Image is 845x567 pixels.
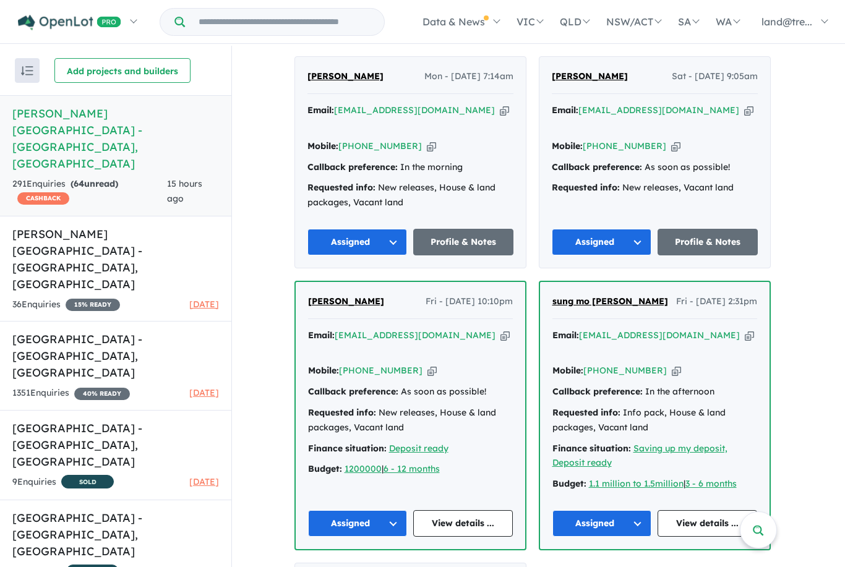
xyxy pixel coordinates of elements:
a: [PERSON_NAME] [552,69,628,84]
strong: Callback preference: [307,161,398,173]
div: In the morning [307,160,513,175]
button: Copy [745,329,754,342]
img: Openlot PRO Logo White [18,15,121,30]
strong: Requested info: [552,182,620,193]
button: Copy [671,140,680,153]
a: Saving up my deposit, Deposit ready [552,443,727,469]
span: Fri - [DATE] 2:31pm [676,294,757,309]
strong: Requested info: [307,182,375,193]
strong: Callback preference: [552,161,642,173]
a: 1200000 [345,463,382,474]
h5: [PERSON_NAME][GEOGRAPHIC_DATA] - [GEOGRAPHIC_DATA] , [GEOGRAPHIC_DATA] [12,105,219,172]
a: [EMAIL_ADDRESS][DOMAIN_NAME] [579,330,740,341]
a: [EMAIL_ADDRESS][DOMAIN_NAME] [578,104,739,116]
img: sort.svg [21,66,33,75]
span: Mon - [DATE] 7:14am [424,69,513,84]
a: sung mo [PERSON_NAME] [552,294,668,309]
div: 36 Enquir ies [12,297,120,312]
a: View details ... [658,510,757,537]
h5: [GEOGRAPHIC_DATA] - [GEOGRAPHIC_DATA] , [GEOGRAPHIC_DATA] [12,420,219,470]
a: [PHONE_NUMBER] [338,140,422,151]
a: Deposit ready [389,443,448,454]
strong: Requested info: [308,407,376,418]
span: [PERSON_NAME] [308,296,384,307]
h5: [PERSON_NAME] [GEOGRAPHIC_DATA] - [GEOGRAPHIC_DATA] , [GEOGRAPHIC_DATA] [12,226,219,292]
span: 40 % READY [74,388,130,400]
strong: Email: [308,330,335,341]
button: Copy [427,140,436,153]
div: 1351 Enquir ies [12,386,130,401]
strong: Email: [552,330,579,341]
div: | [552,477,757,492]
strong: Mobile: [308,365,339,376]
span: [DATE] [189,387,219,398]
input: Try estate name, suburb, builder or developer [187,9,382,35]
h5: [GEOGRAPHIC_DATA] - [GEOGRAPHIC_DATA] , [GEOGRAPHIC_DATA] [12,509,219,560]
button: Assigned [552,229,652,255]
a: 3 - 6 months [685,478,737,489]
div: As soon as possible! [308,385,513,399]
span: 15 % READY [66,299,120,311]
span: sung mo [PERSON_NAME] [552,296,668,307]
button: Assigned [552,510,652,537]
button: Copy [672,364,681,377]
strong: ( unread) [71,178,118,189]
div: 291 Enquir ies [12,177,167,207]
strong: Requested info: [552,407,620,418]
strong: Email: [552,104,578,116]
strong: Finance situation: [552,443,631,454]
span: [PERSON_NAME] [307,70,384,82]
strong: Callback preference: [552,386,643,397]
a: [EMAIL_ADDRESS][DOMAIN_NAME] [335,330,495,341]
a: [PHONE_NUMBER] [583,365,667,376]
span: 64 [74,178,84,189]
span: SOLD [61,475,114,488]
div: 9 Enquir ies [12,475,114,490]
span: [DATE] [189,299,219,310]
div: New releases, Vacant land [552,181,758,195]
button: Copy [744,104,753,117]
a: [PERSON_NAME] [307,69,384,84]
a: 6 - 12 months [384,463,440,474]
strong: Budget: [308,463,342,474]
span: [PERSON_NAME] [552,70,628,82]
button: Copy [427,364,437,377]
div: New releases, House & land packages, Vacant land [307,181,513,210]
strong: Email: [307,104,334,116]
div: As soon as possible! [552,160,758,175]
a: Profile & Notes [658,229,758,255]
a: Profile & Notes [413,229,513,255]
button: Add projects and builders [54,58,191,83]
a: 1.1 million to 1.5million [589,478,684,489]
a: [PHONE_NUMBER] [339,365,422,376]
button: Assigned [307,229,408,255]
div: Info pack, House & land packages, Vacant land [552,406,757,435]
button: Assigned [308,510,408,537]
span: land@tre... [761,15,812,28]
span: 15 hours ago [167,178,202,204]
span: Fri - [DATE] 10:10pm [426,294,513,309]
button: Copy [500,104,509,117]
div: In the afternoon [552,385,757,399]
strong: Budget: [552,478,586,489]
span: CASHBACK [17,192,69,205]
span: Sat - [DATE] 9:05am [672,69,758,84]
strong: Mobile: [552,365,583,376]
h5: [GEOGRAPHIC_DATA] - [GEOGRAPHIC_DATA] , [GEOGRAPHIC_DATA] [12,331,219,381]
div: | [308,462,513,477]
strong: Mobile: [307,140,338,151]
strong: Finance situation: [308,443,387,454]
strong: Mobile: [552,140,583,151]
span: [DATE] [189,476,219,487]
div: New releases, House & land packages, Vacant land [308,406,513,435]
button: Copy [500,329,510,342]
a: View details ... [413,510,513,537]
a: [PERSON_NAME] [308,294,384,309]
a: [PHONE_NUMBER] [583,140,666,151]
